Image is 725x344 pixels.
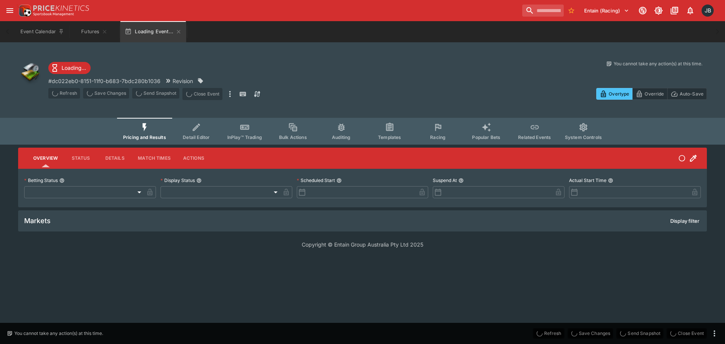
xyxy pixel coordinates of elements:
button: Overview [27,149,64,167]
button: Actions [177,149,211,167]
img: Sportsbook Management [33,12,74,16]
p: Copy To Clipboard [48,77,160,85]
span: System Controls [565,134,602,140]
button: Documentation [668,4,681,17]
button: Suspend At [458,178,464,183]
div: Start From [596,88,707,100]
p: Display Status [160,177,195,184]
button: Event Calendar [16,21,69,42]
button: Toggle light/dark mode [652,4,665,17]
button: Overtype [596,88,632,100]
span: Detail Editor [183,134,210,140]
span: Racing [430,134,446,140]
button: Display Status [196,178,202,183]
span: Auditing [332,134,350,140]
button: open drawer [3,4,17,17]
button: Details [98,149,132,167]
p: Overtype [609,90,629,98]
h5: Markets [24,216,51,225]
span: Templates [378,134,401,140]
button: Betting Status [59,178,65,183]
p: Suspend At [433,177,457,184]
span: Bulk Actions [279,134,307,140]
button: Auto-Save [667,88,707,100]
button: Futures [70,21,119,42]
button: Notifications [683,4,697,17]
img: other.png [18,60,42,85]
button: Connected to PK [636,4,649,17]
p: You cannot take any action(s) at this time. [14,330,103,337]
p: Revision [173,77,193,85]
span: Related Events [518,134,551,140]
button: Scheduled Start [336,178,342,183]
button: more [710,329,719,338]
p: Loading... [62,64,86,72]
button: Match Times [132,149,177,167]
p: Auto-Save [680,90,703,98]
button: No Bookmarks [565,5,577,17]
button: Actual Start Time [608,178,613,183]
p: Betting Status [24,177,58,184]
p: Override [645,90,664,98]
div: Josh Brown [702,5,714,17]
img: PriceKinetics [33,5,89,11]
span: Popular Bets [472,134,500,140]
button: Override [632,88,667,100]
span: InPlay™ Trading [227,134,262,140]
span: Pricing and Results [123,134,166,140]
p: Actual Start Time [569,177,606,184]
div: Event type filters [117,118,608,145]
img: PriceKinetics Logo [17,3,32,18]
p: Scheduled Start [297,177,335,184]
button: Loading Event... [120,21,186,42]
button: more [225,88,234,100]
input: search [522,5,564,17]
button: Select Tenant [580,5,634,17]
button: Josh Brown [699,2,716,19]
p: You cannot take any action(s) at this time. [614,60,702,67]
button: Status [64,149,98,167]
button: Display filter [666,215,704,227]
